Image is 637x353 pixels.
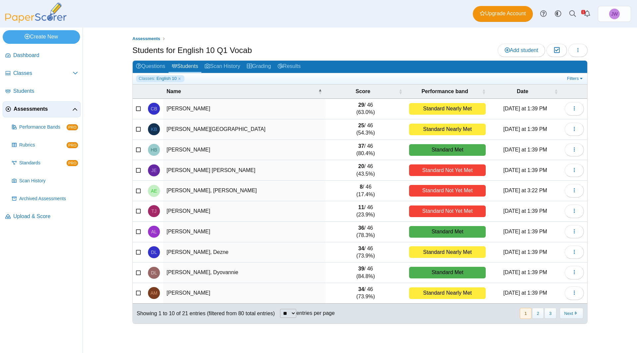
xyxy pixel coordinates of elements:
span: Rubrics [19,142,67,148]
time: Sep 19, 2025 at 1:39 PM [503,106,547,111]
div: Standard Nearly Met [409,103,486,115]
a: Upload & Score [3,209,81,225]
span: Score : Activate to sort [398,88,402,95]
a: Questions [133,61,169,73]
time: Sep 19, 2025 at 1:39 PM [503,208,547,214]
time: Sep 19, 2025 at 1:39 PM [503,249,547,255]
b: 11 [358,205,364,210]
div: Standard Not Yet Met [409,206,486,217]
nav: pagination [519,308,583,319]
td: [PERSON_NAME] [163,283,325,304]
span: Dezne Lopez Castellanos [151,250,157,255]
td: / 46 (23.9%) [325,201,406,222]
div: Showing 1 to 10 of 21 entries (filtered from 80 total entries) [133,304,275,324]
span: Performance Bands [19,124,67,131]
time: Sep 19, 2025 at 3:22 PM [503,188,547,193]
b: 8 [360,184,363,190]
a: Assessments [131,35,162,43]
div: Standard Nearly Met [409,246,486,258]
span: Date : Activate to sort [554,88,558,95]
b: 29 [358,102,364,108]
span: Classes: [139,76,155,82]
button: 3 [544,308,556,319]
td: / 46 (78.3%) [325,222,406,242]
span: Dyovannie Lucero [151,270,157,275]
a: Scan History [9,173,81,189]
label: entries per page [296,310,335,316]
span: Hannah Brovelli [151,147,157,152]
span: Add student [505,47,538,53]
a: PaperScorer [3,18,69,24]
span: Name : Activate to invert sorting [318,88,322,95]
a: Rubrics PRO [9,137,81,153]
b: 20 [358,163,364,169]
a: Upgrade Account [473,6,533,22]
a: Classes [3,66,81,82]
td: / 46 (54.3%) [325,119,406,140]
time: Sep 19, 2025 at 1:39 PM [503,290,547,296]
span: TreVeon Jones [151,209,157,213]
div: Standard Nearly Met [409,287,486,299]
td: [PERSON_NAME], [PERSON_NAME] [163,181,325,201]
span: Archived Assessments [19,196,78,202]
span: Dashboard [13,52,78,59]
span: Scan History [19,178,78,184]
span: Kannan Boyer [151,127,157,132]
time: Sep 19, 2025 at 1:39 PM [503,167,547,173]
td: / 46 (80.4%) [325,140,406,160]
a: Assessments [3,101,81,117]
td: [PERSON_NAME] [163,222,325,242]
a: Students [169,61,201,73]
span: Jonathan Escalera Vacio [151,168,157,173]
time: Sep 19, 2025 at 1:39 PM [503,126,547,132]
td: / 46 (73.9%) [325,242,406,263]
span: Score [329,88,397,95]
span: Performance band [409,88,480,95]
td: / 46 (17.4%) [325,181,406,201]
span: Upgrade Account [480,10,526,17]
td: [PERSON_NAME][GEOGRAPHIC_DATA] [163,119,325,140]
a: Performance Bands PRO [9,119,81,135]
td: [PERSON_NAME] [PERSON_NAME] [163,160,325,181]
a: Add student [498,44,545,57]
span: Students [13,88,78,95]
h1: Students for English 10 Q1 Vocab [132,45,252,56]
span: Classes [13,70,73,77]
b: 25 [358,123,364,128]
a: Filters [565,75,586,82]
time: Sep 19, 2025 at 1:39 PM [503,269,547,275]
td: / 46 (43.5%) [325,160,406,181]
a: Create New [3,30,80,43]
span: Date [492,88,553,95]
a: Results [274,61,304,73]
a: Archived Assessments [9,191,81,207]
a: Students [3,84,81,99]
div: Standard Met [409,144,486,156]
div: Standard Met [409,267,486,278]
span: Joshua Williams [609,9,620,19]
span: Standards [19,160,67,166]
b: 34 [358,286,364,292]
a: Joshua Williams [598,6,631,22]
a: Alerts [580,7,595,21]
div: Standard Not Yet Met [409,164,486,176]
td: / 46 (63.0%) [325,99,406,119]
td: [PERSON_NAME], Dyovannie [163,263,325,283]
a: Scan History [201,61,244,73]
td: [PERSON_NAME] [163,140,325,160]
a: Grading [244,61,274,73]
div: Standard Met [409,226,486,238]
span: Name [167,88,317,95]
td: / 46 (73.9%) [325,283,406,304]
a: Classes: English 10 [136,75,184,82]
span: English 10 [157,76,177,82]
a: Standards PRO [9,155,81,171]
span: Amara Martinez [151,291,158,295]
span: PRO [67,142,78,148]
b: 36 [358,225,364,231]
span: Cole Baughn [151,106,157,111]
span: Assessments [14,105,72,113]
time: Sep 19, 2025 at 1:39 PM [503,147,547,152]
td: [PERSON_NAME], Dezne [163,242,325,263]
td: [PERSON_NAME] [163,201,325,222]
